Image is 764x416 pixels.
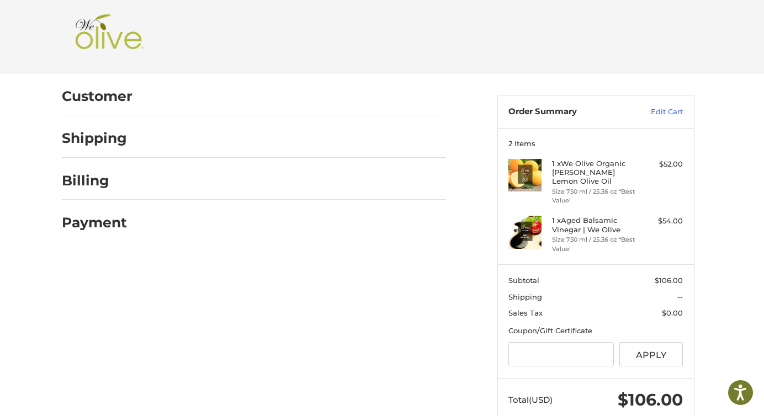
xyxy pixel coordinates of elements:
[62,88,132,105] h2: Customer
[508,276,539,285] span: Subtotal
[552,159,636,186] h4: 1 x We Olive Organic [PERSON_NAME] Lemon Olive Oil
[62,130,127,147] h2: Shipping
[639,159,683,170] div: $52.00
[552,235,636,253] li: Size 750 ml / 25.36 oz *Best Value!
[619,342,683,367] button: Apply
[662,308,683,317] span: $0.00
[72,14,146,58] img: Shop We Olive
[508,292,542,301] span: Shipping
[552,187,636,205] li: Size 750 ml / 25.36 oz *Best Value!
[655,276,683,285] span: $106.00
[677,292,683,301] span: --
[508,106,627,118] h3: Order Summary
[639,216,683,227] div: $54.00
[508,308,543,317] span: Sales Tax
[552,216,636,234] h4: 1 x Aged Balsamic Vinegar | We Olive
[62,214,127,231] h2: Payment
[627,106,683,118] a: Edit Cart
[508,342,614,367] input: Gift Certificate or Coupon Code
[62,172,126,189] h2: Billing
[508,326,683,337] div: Coupon/Gift Certificate
[508,139,683,148] h3: 2 Items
